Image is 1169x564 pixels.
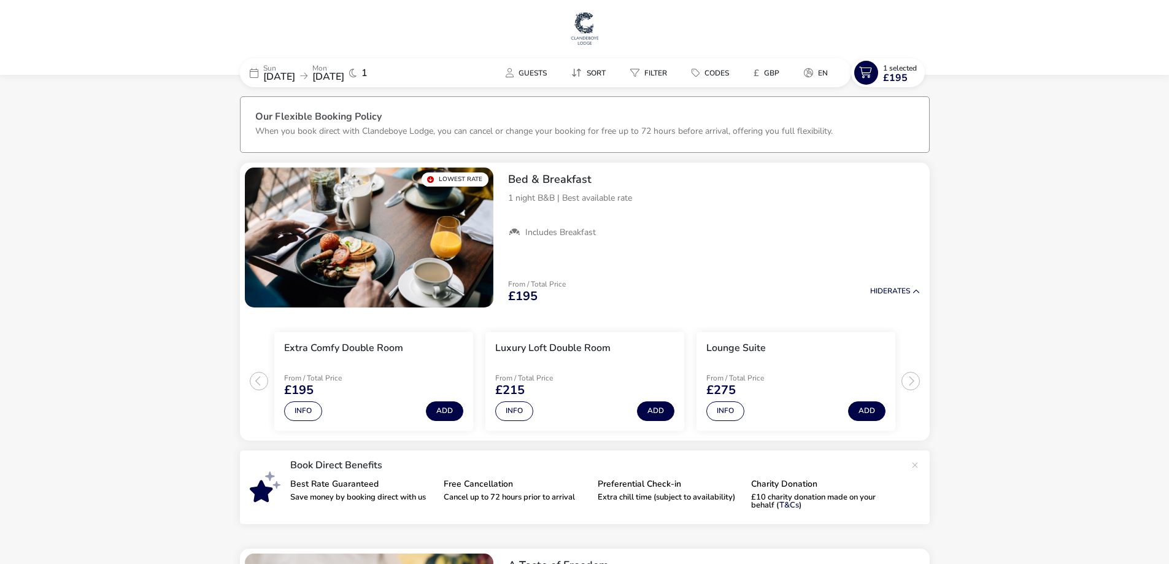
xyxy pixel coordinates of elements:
[682,64,739,82] button: Codes
[495,384,525,396] span: £215
[818,68,828,78] span: en
[496,64,557,82] button: Guests
[706,342,766,355] h3: Lounge Suite
[870,286,887,296] span: Hide
[883,63,917,73] span: 1 Selected
[284,374,371,382] p: From / Total Price
[779,500,799,511] a: T&Cs
[508,172,920,187] h2: Bed & Breakfast
[561,64,620,82] naf-pibe-menu-bar-item: Sort
[637,401,674,421] button: Add
[587,68,606,78] span: Sort
[361,68,368,78] span: 1
[561,64,615,82] button: Sort
[620,64,682,82] naf-pibe-menu-bar-item: Filter
[263,64,295,72] p: Sun
[706,384,736,396] span: £275
[312,64,344,72] p: Mon
[245,168,493,307] swiper-slide: 1 / 1
[848,401,885,421] button: Add
[495,342,611,355] h3: Luxury Loft Double Room
[290,493,434,501] p: Save money by booking direct with us
[764,68,779,78] span: GBP
[444,493,588,501] p: Cancel up to 72 hours prior to arrival
[284,384,314,396] span: £195
[794,64,843,82] naf-pibe-menu-bar-item: en
[284,401,322,421] button: Info
[263,70,295,83] span: [DATE]
[620,64,677,82] button: Filter
[744,64,789,82] button: £GBP
[751,493,895,509] p: £10 charity donation made on your behalf ( )
[690,327,901,436] swiper-slide: 3 / 3
[870,287,920,295] button: HideRates
[255,112,914,125] h3: Our Flexible Booking Policy
[508,191,920,204] p: 1 night B&B | Best available rate
[508,280,566,288] p: From / Total Price
[495,401,533,421] button: Info
[240,58,424,87] div: Sun[DATE]Mon[DATE]1
[284,342,403,355] h3: Extra Comfy Double Room
[290,460,905,470] p: Book Direct Benefits
[569,10,600,47] img: Main Website
[426,401,463,421] button: Add
[598,493,742,501] p: Extra chill time (subject to availability)
[751,480,895,489] p: Charity Donation
[495,374,582,382] p: From / Total Price
[754,67,759,79] i: £
[794,64,838,82] button: en
[496,64,561,82] naf-pibe-menu-bar-item: Guests
[706,401,744,421] button: Info
[744,64,794,82] naf-pibe-menu-bar-item: £GBP
[525,227,596,238] span: Includes Breakfast
[422,172,488,187] div: Lowest Rate
[704,68,729,78] span: Codes
[851,58,925,87] button: 1 Selected£195
[682,64,744,82] naf-pibe-menu-bar-item: Codes
[519,68,547,78] span: Guests
[706,374,793,382] p: From / Total Price
[255,125,833,137] p: When you book direct with Clandeboye Lodge, you can cancel or change your booking for free up to ...
[851,58,930,87] naf-pibe-menu-bar-item: 1 Selected£195
[883,73,908,83] span: £195
[444,480,588,489] p: Free Cancellation
[268,327,479,436] swiper-slide: 1 / 3
[312,70,344,83] span: [DATE]
[290,480,434,489] p: Best Rate Guaranteed
[644,68,667,78] span: Filter
[598,480,742,489] p: Preferential Check-in
[508,290,538,303] span: £195
[498,163,930,249] div: Bed & Breakfast1 night B&B | Best available rateIncludes Breakfast
[479,327,690,436] swiper-slide: 2 / 3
